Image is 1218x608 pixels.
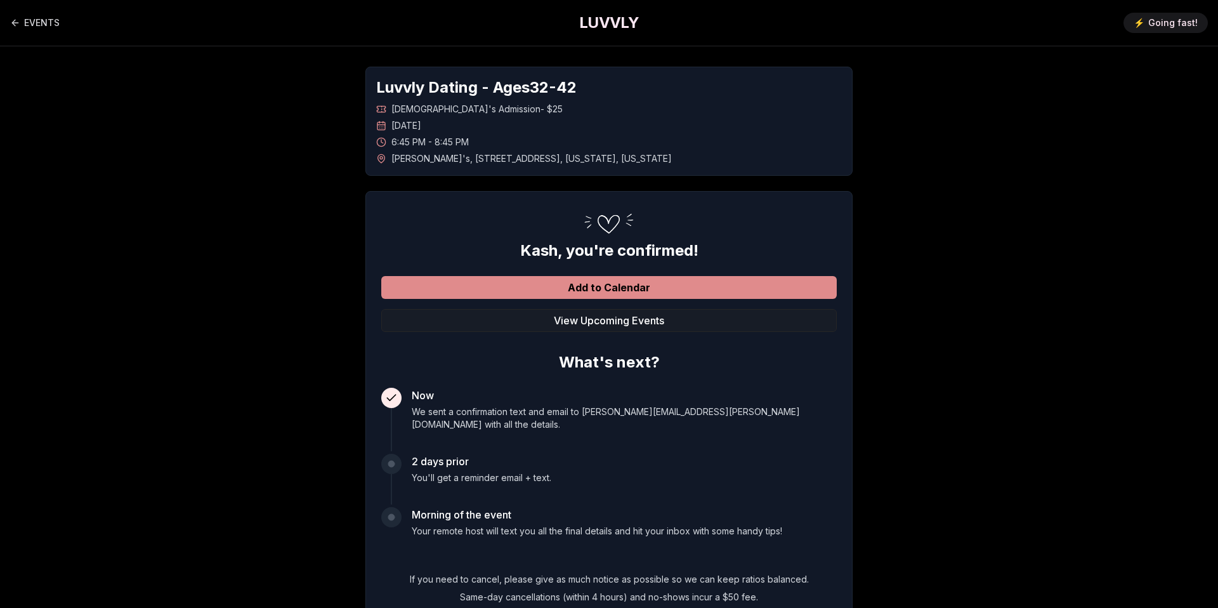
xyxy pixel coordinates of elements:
span: ⚡️ [1134,17,1144,29]
p: Same-day cancellations (within 4 hours) and no-shows incur a $50 fee. [381,591,837,604]
span: [PERSON_NAME]'s , [STREET_ADDRESS] , [US_STATE] , [US_STATE] [391,152,672,165]
button: View Upcoming Events [381,309,837,332]
h2: What's next? [381,347,837,373]
h3: Now [412,388,837,403]
p: Your remote host will text you all the final details and hit your inbox with some handy tips! [412,525,782,538]
h1: Luvvly Dating - Ages 32 - 42 [376,77,842,98]
span: [DATE] [391,119,421,132]
span: 6:45 PM - 8:45 PM [391,136,469,149]
p: We sent a confirmation text and email to [PERSON_NAME][EMAIL_ADDRESS][PERSON_NAME][DOMAIN_NAME] w... [412,406,837,431]
img: Confirmation Step [577,207,641,241]
span: [DEMOGRAPHIC_DATA]'s Admission - $25 [391,103,563,116]
button: Add to Calendar [381,276,837,299]
h2: Kash , you're confirmed! [381,241,837,261]
p: If you need to cancel, please give as much notice as possible so we can keep ratios balanced. [381,573,837,586]
h3: 2 days prior [412,454,551,469]
h3: Morning of the event [412,507,782,522]
span: Going fast! [1148,17,1198,29]
a: LUVVLY [579,13,639,33]
a: Back to events [10,10,60,36]
p: You'll get a reminder email + text. [412,472,551,484]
